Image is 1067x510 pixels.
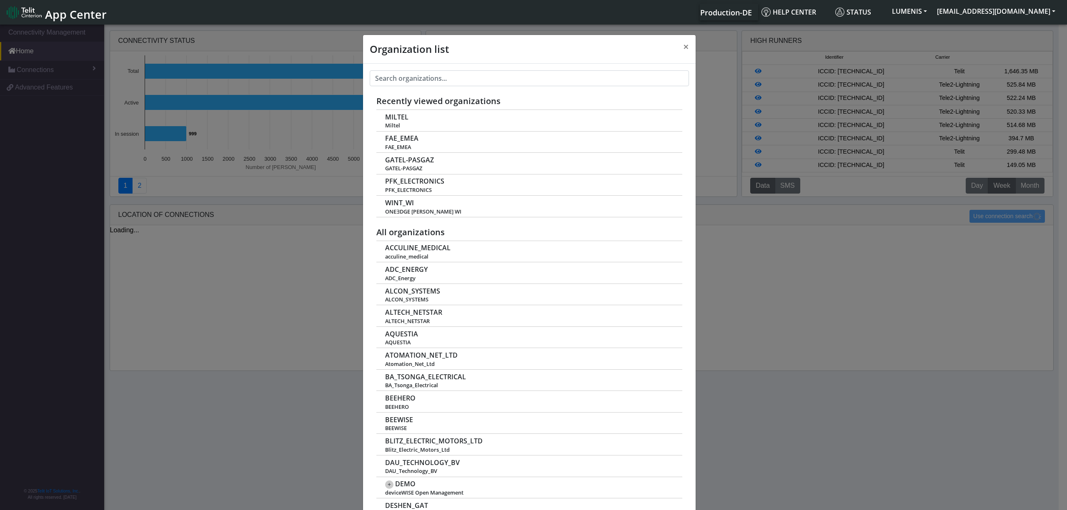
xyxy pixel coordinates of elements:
[932,4,1060,19] button: [EMAIL_ADDRESS][DOMAIN_NAME]
[395,480,416,488] span: DEMO
[887,4,932,19] button: LUMENIS
[385,459,460,467] span: DAU_TECHNOLOGY_BV
[835,7,871,17] span: Status
[385,275,674,281] span: ADC_Energy
[385,209,674,215] span: ONEƎDGE [PERSON_NAME] WI
[761,7,816,17] span: Help center
[835,7,844,17] img: status.svg
[376,96,682,106] h5: Recently viewed organizations
[385,296,674,303] span: ALCON_SYSTEMS
[385,447,674,453] span: Blitz_Electric_Motors_Ltd
[385,266,428,274] span: ADC_ENERGY
[370,42,449,57] h4: Organization list
[385,244,451,252] span: ACCULINE_MEDICAL
[385,361,674,367] span: Atomation_Net_Ltd
[385,416,413,424] span: BEEWISE
[385,187,674,193] span: PFK_ELECTRONICS
[376,227,682,237] h5: All organizations
[832,4,887,20] a: Status
[385,144,674,150] span: FAE_EMEA
[370,70,689,86] input: Search organizations...
[385,199,414,207] span: WINT_WI
[385,254,674,260] span: acculine_medical
[385,177,444,185] span: PFK_ELECTRONICS
[700,4,751,20] a: Your current platform instance
[385,437,483,445] span: BLITZ_ELECTRIC_MOTORS_LTD
[385,113,408,121] span: MILTEL
[385,373,466,381] span: BA_TSONGA_ELECTRICAL
[385,339,674,346] span: AQUESTIA
[385,318,674,324] span: ALTECH_NETSTAR
[385,502,428,510] span: DESHEN_GAT
[758,4,832,20] a: Help center
[385,490,674,496] span: deviceWISE Open Management
[385,425,674,431] span: BEEWISE
[683,40,689,53] span: ×
[385,287,440,295] span: ALCON_SYSTEMS
[761,7,771,17] img: knowledge.svg
[385,351,458,359] span: ATOMATION_NET_LTD
[385,122,674,129] span: Miltel
[385,134,418,142] span: FAE_EMEA
[385,404,674,410] span: BEEHERO
[385,308,442,316] span: ALTECH_NETSTAR
[7,3,105,21] a: App Center
[385,156,434,164] span: GATEL-PASGAZ
[385,394,416,402] span: BEEHERO
[385,468,674,474] span: DAU_Technology_BV
[385,165,674,172] span: GATEL-PASGAZ
[7,6,42,19] img: logo-telit-cinterion-gw-new.png
[385,330,418,338] span: AQUESTIA
[45,7,107,22] span: App Center
[700,7,752,17] span: Production-DE
[385,480,393,489] span: +
[385,382,674,388] span: BA_Tsonga_Electrical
